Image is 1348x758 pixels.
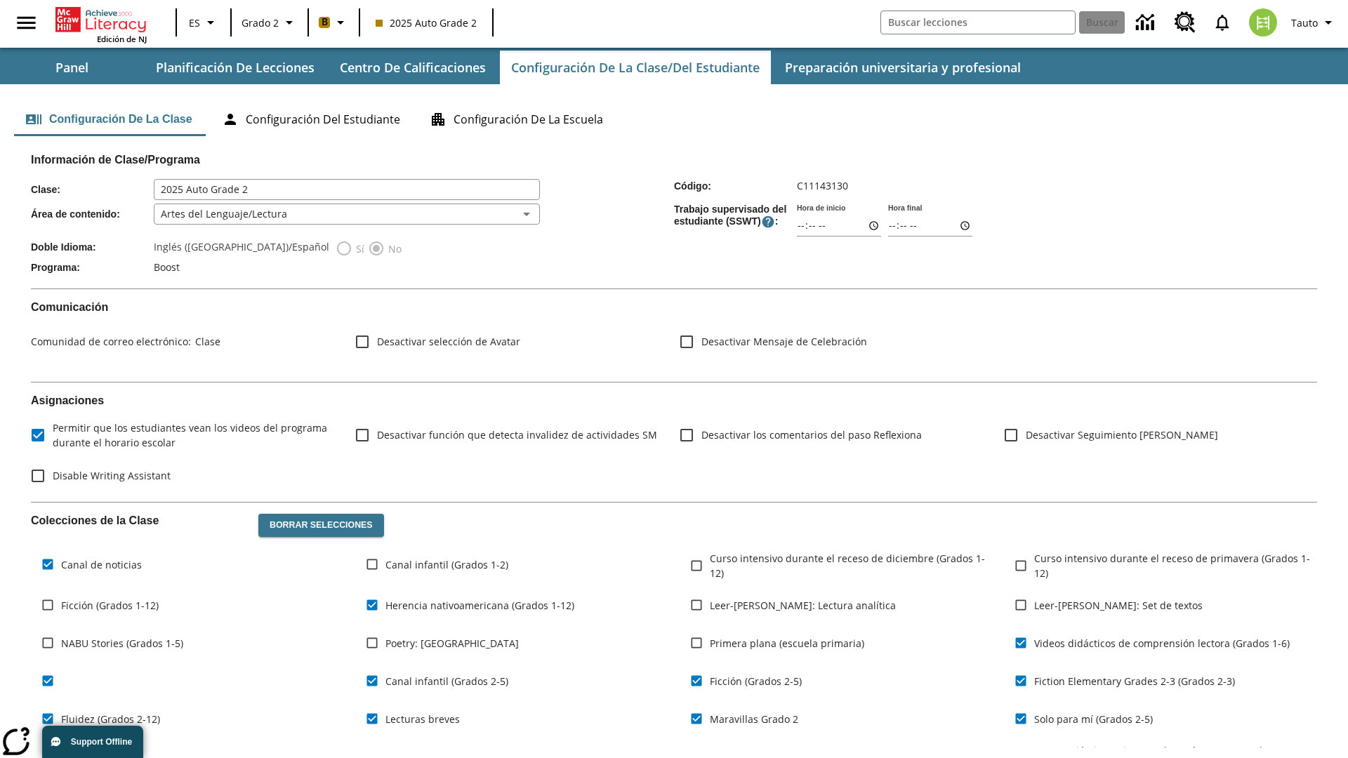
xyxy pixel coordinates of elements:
[258,514,384,538] button: Borrar selecciones
[385,557,508,572] span: Canal infantil (Grados 1-2)
[797,203,845,213] label: Hora de inicio
[710,712,798,726] span: Maravillas Grado 2
[61,557,142,572] span: Canal de noticias
[1034,636,1290,651] span: Videos didácticos de comprensión lectora (Grados 1-6)
[761,215,775,229] button: El Tiempo Supervisado de Trabajo Estudiantil es el período durante el cual los estudiantes pueden...
[385,598,574,613] span: Herencia nativoamericana (Grados 1-12)
[31,394,1317,407] h2: Asignaciones
[1034,551,1317,580] span: Curso intensivo durante el receso de primavera (Grados 1-12)
[31,166,1317,277] div: Información de Clase/Programa
[352,241,364,256] span: Sí
[61,636,183,651] span: NABU Stories (Grados 1-5)
[385,674,508,689] span: Canal infantil (Grados 2-5)
[385,241,402,256] span: No
[1204,4,1241,41] a: Notificaciones
[154,204,540,225] div: Artes del Lenguaje/Lectura
[53,468,171,483] span: Disable Writing Assistant
[377,334,520,349] span: Desactivar selección de Avatar
[1034,598,1203,613] span: Leer-[PERSON_NAME]: Set de textos
[31,300,1317,371] div: Comunicación
[61,712,160,726] span: Fluidez (Grados 2-12)
[1026,427,1218,442] span: Desactivar Seguimiento [PERSON_NAME]
[701,427,922,442] span: Desactivar los comentarios del paso Reflexiona
[1241,4,1286,41] button: Escoja un nuevo avatar
[710,598,896,613] span: Leer-[PERSON_NAME]: Lectura analítica
[31,514,247,527] h2: Colecciones de la Clase
[31,503,1317,748] div: Colecciones de la Clase
[500,51,771,84] button: Configuración de la clase/del estudiante
[71,737,132,747] span: Support Offline
[329,51,497,84] button: Centro de calificaciones
[42,726,143,758] button: Support Offline
[145,51,326,84] button: Planificación de lecciones
[61,598,159,613] span: Ficción (Grados 1-12)
[1291,15,1318,30] span: Tauto
[1128,4,1166,42] a: Centro de información
[31,394,1317,490] div: Asignaciones
[53,420,333,450] span: Permitir que los estudiantes vean los videos del programa durante el horario escolar
[14,102,204,136] button: Configuración de la clase
[31,184,154,195] span: Clase :
[31,262,154,273] span: Programa :
[774,51,1032,84] button: Preparación universitaria y profesional
[211,102,411,136] button: Configuración del estudiante
[710,636,864,651] span: Primera plana (escuela primaria)
[385,636,519,651] span: Poetry: [GEOGRAPHIC_DATA]
[376,15,477,30] span: 2025 Auto Grade 2
[6,2,47,44] button: Abrir el menú lateral
[385,712,460,726] span: Lecturas breves
[191,335,220,348] span: Clase
[154,240,329,257] label: Inglés ([GEOGRAPHIC_DATA])/Español
[55,4,147,44] div: Portada
[1166,4,1204,41] a: Centro de recursos, Se abrirá en una pestaña nueva.
[31,241,154,253] span: Doble Idioma :
[154,179,540,200] input: Clase
[97,34,147,44] span: Edición de NJ
[154,260,180,274] span: Boost
[1286,10,1342,35] button: Perfil/Configuración
[1034,712,1153,726] span: Solo para mí (Grados 2-5)
[674,180,797,192] span: Código :
[31,153,1317,166] h2: Información de Clase/Programa
[418,102,614,136] button: Configuración de la escuela
[242,15,279,30] span: Grado 2
[313,10,355,35] button: Boost El color de la clase es anaranjado claro. Cambiar el color de la clase.
[377,427,657,442] span: Desactivar función que detecta invalidez de actividades SM
[14,102,1334,136] div: Configuración de la clase/del estudiante
[881,11,1075,34] input: Buscar campo
[674,204,797,229] span: Trabajo supervisado del estudiante (SSWT) :
[55,6,147,34] a: Portada
[31,335,191,348] span: Comunidad de correo electrónico :
[31,208,154,220] span: Área de contenido :
[701,334,867,349] span: Desactivar Mensaje de Celebración
[1249,8,1277,36] img: avatar image
[181,10,226,35] button: Lenguaje: ES, Selecciona un idioma
[1034,674,1235,689] span: Fiction Elementary Grades 2-3 (Grados 2-3)
[31,300,1317,314] h2: Comunicación
[888,203,922,213] label: Hora final
[1,51,142,84] button: Panel
[710,551,993,580] span: Curso intensivo durante el receso de diciembre (Grados 1-12)
[236,10,303,35] button: Grado: Grado 2, Elige un grado
[189,15,200,30] span: ES
[322,13,328,31] span: B
[710,674,802,689] span: Ficción (Grados 2-5)
[797,179,848,192] span: C11143130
